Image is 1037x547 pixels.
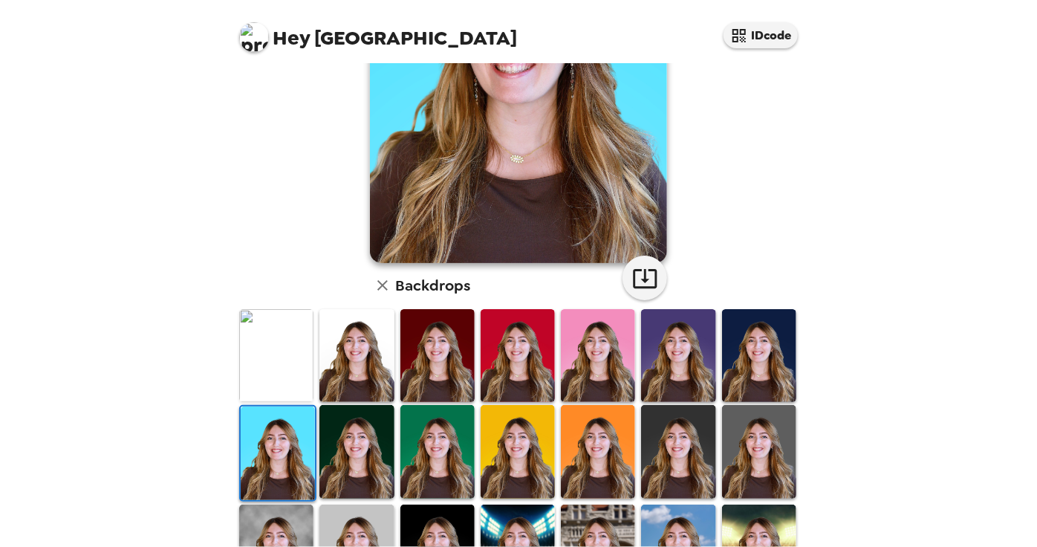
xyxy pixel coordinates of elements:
span: [GEOGRAPHIC_DATA] [239,15,517,48]
img: profile pic [239,22,269,52]
button: IDcode [724,22,798,48]
h6: Backdrops [395,273,470,297]
span: Hey [273,25,310,51]
img: Original [239,309,313,402]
